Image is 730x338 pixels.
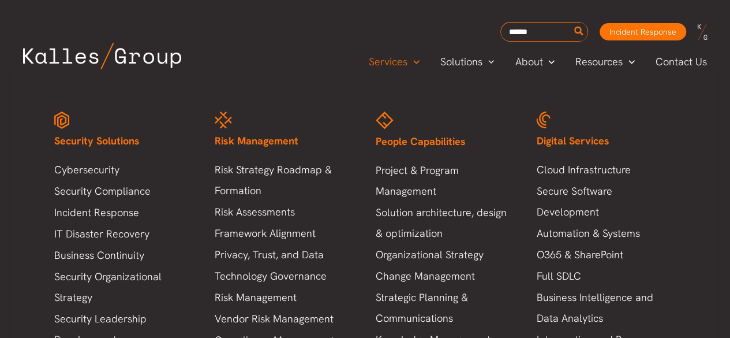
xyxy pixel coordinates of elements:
[565,53,645,70] a: ResourcesMenu Toggle
[215,202,353,222] a: Risk Assessments
[215,223,353,244] a: Framework Alignment
[376,287,514,329] a: Strategic Planning & Communications
[656,53,707,70] span: Contact Us
[572,23,586,41] button: Search
[54,181,192,202] a: Security Compliance
[504,53,565,70] a: AboutMenu Toggle
[358,52,718,71] nav: Primary Site Navigation
[536,181,674,222] a: Secure Software Development
[536,134,609,147] span: Digital Services
[536,244,674,265] a: O365 & SharePoint
[600,23,686,40] a: Incident Response
[215,134,298,147] span: Risk Management
[440,53,482,70] span: Solutions
[376,135,466,148] span: People Capabilities
[215,287,353,308] a: Risk Management
[215,309,353,329] a: Vendor Risk Management
[54,202,192,223] a: Incident Response
[623,53,635,70] span: Menu Toggle
[376,244,514,265] a: Organizational Strategy
[369,53,407,70] span: Services
[23,43,181,69] img: Kalles Group
[358,53,430,70] a: ServicesMenu Toggle
[54,266,192,308] a: Security Organizational Strategy
[215,244,353,265] a: Privacy, Trust, and Data
[54,224,192,244] a: IT Disaster Recovery
[215,266,353,287] a: Technology Governance
[54,159,192,180] a: Cybersecurity
[215,159,353,201] a: Risk Strategy Roadmap & Formation
[407,53,420,70] span: Menu Toggle
[515,53,542,70] span: About
[376,202,514,244] a: Solution architecture, design & optimization
[536,159,674,180] a: Cloud Infrastructure
[376,266,514,287] a: Change Management
[575,53,623,70] span: Resources
[430,53,505,70] a: SolutionsMenu Toggle
[645,53,718,70] a: Contact Us
[54,134,140,147] span: Security Solutions
[536,266,674,287] a: Full SDLC
[54,245,192,266] a: Business Continuity
[376,160,514,202] a: Project & Program Management
[542,53,555,70] span: Menu Toggle
[482,53,495,70] span: Menu Toggle
[536,223,674,244] a: Automation & Systems
[536,287,674,329] a: Business Intelligence and Data Analytics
